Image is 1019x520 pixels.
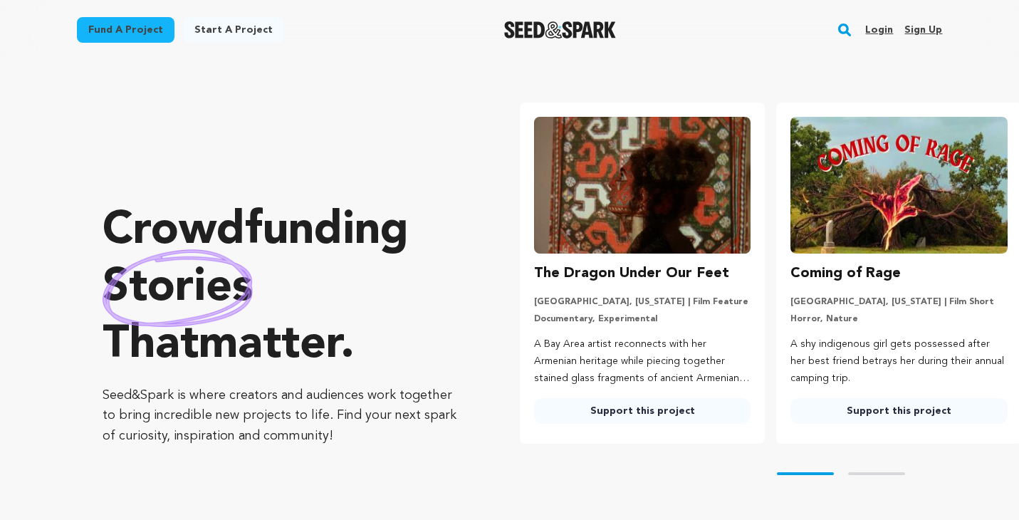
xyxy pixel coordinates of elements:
[77,17,174,43] a: Fund a project
[790,336,1008,387] p: A shy indigenous girl gets possessed after her best friend betrays her during their annual campin...
[103,385,463,447] p: Seed&Spark is where creators and audiences work together to bring incredible new projects to life...
[534,313,751,325] p: Documentary, Experimental
[534,296,751,308] p: [GEOGRAPHIC_DATA], [US_STATE] | Film Feature
[865,19,893,41] a: Login
[504,21,616,38] img: Seed&Spark Logo Dark Mode
[904,19,942,41] a: Sign up
[790,296,1008,308] p: [GEOGRAPHIC_DATA], [US_STATE] | Film Short
[790,262,901,285] h3: Coming of Rage
[534,398,751,424] a: Support this project
[534,336,751,387] p: A Bay Area artist reconnects with her Armenian heritage while piecing together stained glass frag...
[504,21,616,38] a: Seed&Spark Homepage
[103,249,253,327] img: hand sketched image
[534,262,729,285] h3: The Dragon Under Our Feet
[790,313,1008,325] p: Horror, Nature
[790,117,1008,254] img: Coming of Rage image
[183,17,284,43] a: Start a project
[103,203,463,374] p: Crowdfunding that .
[790,398,1008,424] a: Support this project
[199,323,340,368] span: matter
[534,117,751,254] img: The Dragon Under Our Feet image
